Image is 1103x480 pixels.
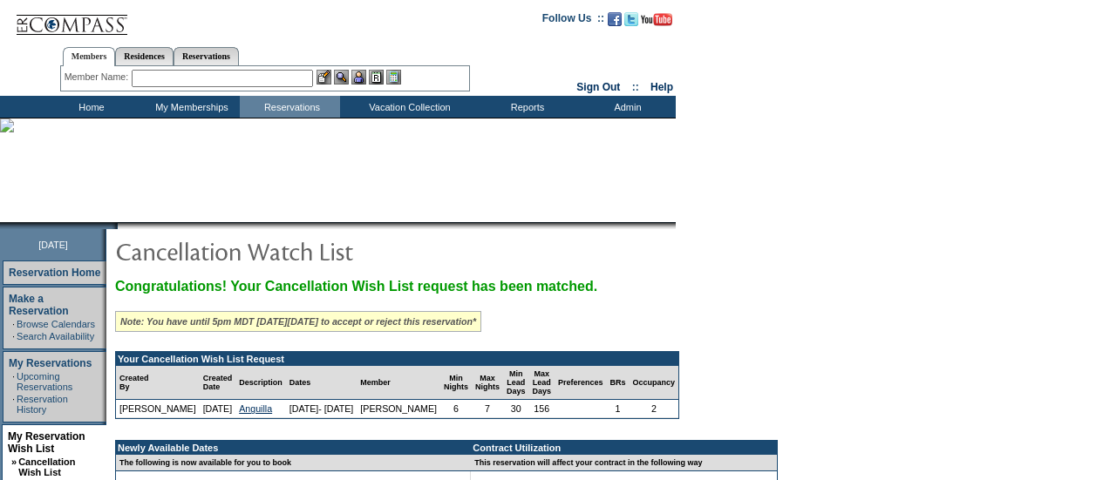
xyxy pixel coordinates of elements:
[529,400,555,418] td: 156
[608,17,622,28] a: Become our fan on Facebook
[8,430,85,455] a: My Reservation Wish List
[17,394,68,415] a: Reservation History
[286,366,357,400] td: Dates
[112,222,118,229] img: promoShadowLeftCorner.gif
[17,331,94,341] a: Search Availability
[641,17,672,28] a: Subscribe to our YouTube Channel
[555,366,607,400] td: Preferences
[351,70,366,85] img: Impersonate
[472,366,503,400] td: Max Nights
[472,400,503,418] td: 7
[9,267,100,279] a: Reservation Home
[38,240,68,250] span: [DATE]
[12,331,15,341] td: ·
[630,366,679,400] td: Occupancy
[471,441,777,455] td: Contract Utilization
[9,293,69,317] a: Make a Reservation
[115,47,174,65] a: Residences
[120,316,476,327] i: Note: You have until 5pm MDT [DATE][DATE] to accept or reject this reservation*
[118,222,119,229] img: blank.gif
[12,319,15,329] td: ·
[200,366,236,400] td: Created Date
[475,96,575,118] td: Reports
[39,96,140,118] td: Home
[641,13,672,26] img: Subscribe to our YouTube Channel
[542,10,604,31] td: Follow Us ::
[17,371,72,392] a: Upcoming Reservations
[116,366,200,400] td: Created By
[357,400,440,418] td: [PERSON_NAME]
[115,279,597,294] span: Congratulations! Your Cancellation Wish List request has been matched.
[286,400,357,418] td: [DATE]- [DATE]
[608,12,622,26] img: Become our fan on Facebook
[440,366,472,400] td: Min Nights
[12,371,15,392] td: ·
[11,456,17,467] b: »
[115,233,464,268] img: pgTtlCancellationNotification.gif
[17,319,95,329] a: Browse Calendars
[317,70,331,85] img: b_edit.gif
[529,366,555,400] td: Max Lead Days
[386,70,401,85] img: b_calculator.gif
[503,400,529,418] td: 30
[140,96,240,118] td: My Memberships
[440,400,472,418] td: 6
[116,352,678,366] td: Your Cancellation Wish List Request
[116,455,460,471] td: The following is now available for you to book
[576,81,620,93] a: Sign Out
[624,12,638,26] img: Follow us on Twitter
[9,357,92,369] a: My Reservations
[340,96,475,118] td: Vacation Collection
[174,47,239,65] a: Reservations
[624,17,638,28] a: Follow us on Twitter
[12,394,15,415] td: ·
[235,366,286,400] td: Description
[116,441,460,455] td: Newly Available Dates
[369,70,384,85] img: Reservations
[607,366,630,400] td: BRs
[632,81,639,93] span: ::
[575,96,676,118] td: Admin
[334,70,349,85] img: View
[471,455,777,471] td: This reservation will affect your contract in the following way
[239,403,272,414] a: Anguilla
[200,400,236,418] td: [DATE]
[357,366,440,400] td: Member
[63,47,116,66] a: Members
[18,456,75,477] a: Cancellation Wish List
[116,400,200,418] td: [PERSON_NAME]
[650,81,673,93] a: Help
[240,96,340,118] td: Reservations
[607,400,630,418] td: 1
[65,70,132,85] div: Member Name:
[503,366,529,400] td: Min Lead Days
[630,400,679,418] td: 2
